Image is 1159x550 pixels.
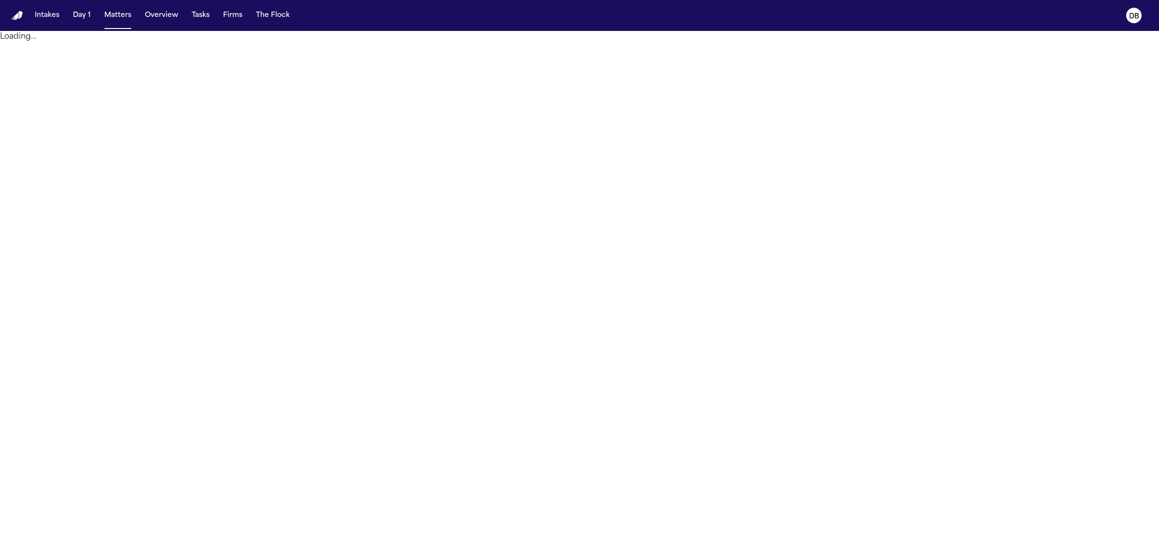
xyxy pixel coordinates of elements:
button: Overview [141,7,182,24]
button: Firms [219,7,246,24]
a: Home [12,11,23,20]
button: Day 1 [69,7,95,24]
button: The Flock [252,7,294,24]
button: Matters [100,7,135,24]
img: Finch Logo [12,11,23,20]
button: Intakes [31,7,63,24]
button: Tasks [188,7,213,24]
